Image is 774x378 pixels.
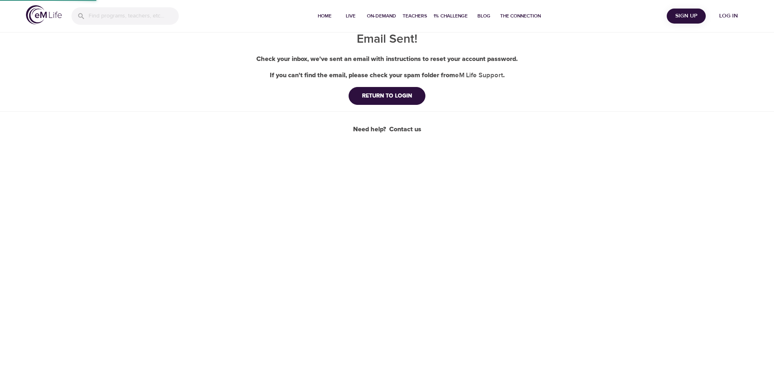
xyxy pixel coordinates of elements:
[26,5,62,24] img: logo
[367,12,396,20] span: On-Demand
[89,7,179,25] input: Find programs, teachers, etc...
[389,125,421,134] a: Contact us
[500,12,541,20] span: The Connection
[341,12,360,20] span: Live
[712,11,745,21] span: Log in
[353,125,421,134] div: Need help?
[670,11,702,21] span: Sign Up
[455,71,503,79] b: eM Life Support
[434,12,468,20] span: 1% Challenge
[474,12,494,20] span: Blog
[403,12,427,20] span: Teachers
[709,9,748,24] button: Log in
[315,12,334,20] span: Home
[349,87,425,105] button: RETURN TO LOGIN
[356,92,418,100] div: RETURN TO LOGIN
[667,9,706,24] button: Sign Up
